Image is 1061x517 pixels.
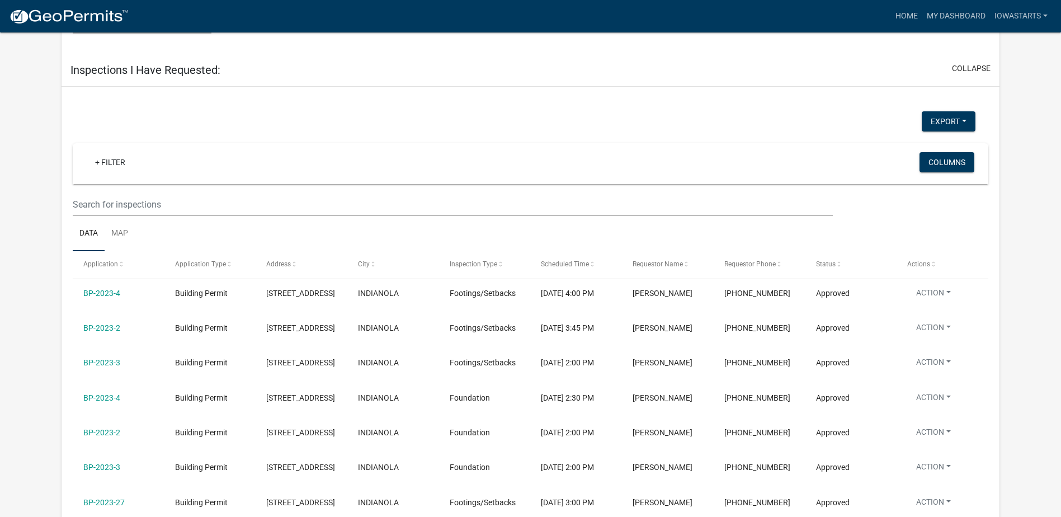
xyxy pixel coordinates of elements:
span: Footings/Setbacks [450,323,516,332]
a: BP-2023-2 [83,323,120,332]
span: Ashley Threlkeld [633,498,692,507]
span: Approved [816,428,850,437]
span: Building Permit [175,463,228,472]
a: My Dashboard [922,6,990,27]
span: Building Permit [175,289,228,298]
button: Action [907,426,960,443]
span: Foundation [450,463,490,472]
span: Building Permit [175,428,228,437]
datatable-header-cell: Application [73,251,164,278]
span: Approved [816,393,850,402]
button: Action [907,461,960,477]
a: BP-2023-4 [83,393,120,402]
span: 515-330-6381 [724,358,790,367]
span: 2102 N 7TH ST [266,393,335,402]
span: Approved [816,289,850,298]
span: 515-330-6381 [724,323,790,332]
span: Noah Pickard [633,428,692,437]
span: 2106 N 7TH ST [266,498,335,507]
button: Export [922,111,975,131]
span: Foundation [450,428,490,437]
a: Map [105,216,135,252]
span: Inspection Type [450,260,497,268]
span: 2009 N 7TH ST [266,358,335,367]
button: collapse [952,63,991,74]
span: 05/09/2023, 3:00 PM [541,498,594,507]
span: Approved [816,463,850,472]
span: 04/10/2023, 2:30 PM [541,393,594,402]
span: Footings/Setbacks [450,358,516,367]
span: INDIANOLA [358,498,399,507]
button: Columns [919,152,974,172]
a: BP-2023-2 [83,428,120,437]
span: Building Permit [175,358,228,367]
span: Noah Pickard [633,323,692,332]
datatable-header-cell: Requestor Phone [714,251,805,278]
datatable-header-cell: Status [805,251,897,278]
button: Action [907,356,960,373]
a: IowaStarts [990,6,1052,27]
span: Status [816,260,836,268]
span: 2007 N 7TH ST [266,323,335,332]
span: Approved [816,358,850,367]
span: 04/06/2023, 2:00 PM [541,358,594,367]
span: 515-330-6381 [724,393,790,402]
span: Foundation [450,393,490,402]
span: 515-330-6381 [724,289,790,298]
span: Noah Pickard [633,393,692,402]
button: Action [907,287,960,303]
span: INDIANOLA [358,323,399,332]
span: Requestor Phone [724,260,776,268]
span: Building Permit [175,323,228,332]
h5: Inspections I Have Requested: [70,63,220,77]
a: BP-2023-4 [83,289,120,298]
a: BP-2023-3 [83,358,120,367]
span: 04/10/2023, 2:00 PM [541,463,594,472]
span: 2009 N 7TH ST [266,463,335,472]
span: Footings/Setbacks [450,498,516,507]
a: Data [73,216,105,252]
span: Application Type [175,260,226,268]
span: INDIANOLA [358,463,399,472]
button: Action [907,392,960,408]
span: Noah Pickard [633,463,692,472]
span: 04/05/2023, 3:45 PM [541,323,594,332]
span: 515-620-4247 [724,498,790,507]
span: INDIANOLA [358,428,399,437]
span: INDIANOLA [358,393,399,402]
span: 515-330-6381 [724,428,790,437]
span: Approved [816,498,850,507]
span: 04/11/2023, 2:00 PM [541,428,594,437]
datatable-header-cell: Requestor Name [622,251,714,278]
span: Actions [907,260,930,268]
span: Footings/Setbacks [450,289,516,298]
datatable-header-cell: Scheduled Time [530,251,622,278]
input: Search for inspections [73,193,833,216]
a: + Filter [86,152,134,172]
datatable-header-cell: Application Type [164,251,256,278]
datatable-header-cell: Actions [897,251,988,278]
a: BP-2023-3 [83,463,120,472]
span: Address [266,260,291,268]
span: City [358,260,370,268]
span: 04/04/2023, 4:00 PM [541,289,594,298]
span: 2102 N 7TH ST [266,289,335,298]
span: 515-330-6381 [724,463,790,472]
button: Action [907,322,960,338]
button: Action [907,496,960,513]
span: Building Permit [175,498,228,507]
span: Application [83,260,118,268]
span: Scheduled Time [541,260,589,268]
span: Approved [816,323,850,332]
span: Building Permit [175,393,228,402]
span: Requestor Name [633,260,683,268]
a: BP-2023-27 [83,498,125,507]
span: INDIANOLA [358,289,399,298]
a: Home [891,6,922,27]
span: INDIANOLA [358,358,399,367]
datatable-header-cell: Inspection Type [439,251,531,278]
datatable-header-cell: Address [256,251,347,278]
span: 2007 N 7TH ST [266,428,335,437]
span: Noah Pickard [633,358,692,367]
span: Noah Pickard [633,289,692,298]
